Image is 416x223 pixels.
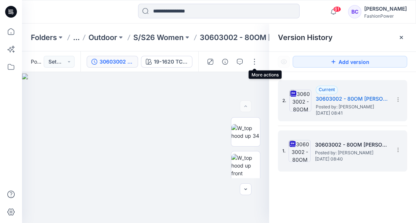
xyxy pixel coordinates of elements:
img: W_top hood up 34 [231,124,260,140]
img: 30603002 - 80OM Noelle [289,140,311,162]
div: [PERSON_NAME] [364,4,407,13]
div: 19-1620 TCX Huckleberry + 16-1712 TCX Polignac [154,58,188,66]
span: Posted by: Guerline Kamp [315,149,388,157]
button: ... [73,32,80,43]
span: 2. [282,97,286,104]
span: Version History [278,33,333,42]
span: [DATE] 08:41 [316,111,389,116]
img: 30603002 - 80OM Noelle [289,90,311,112]
span: Posted by: Guerline Kamp [316,103,389,111]
span: Posted [DATE] 08:41 by [31,58,44,65]
img: W_top hood up front [231,154,260,177]
span: 1. [282,148,286,154]
div: 30603002 - 80OM Noelle [100,58,133,66]
button: Show Hidden Versions [278,56,290,68]
a: Outdoor [88,32,117,43]
button: Details [219,56,231,68]
a: S/S26 Women [133,32,184,43]
h5: 30603002 - 80OM Noelle [316,94,389,103]
div: BC [348,5,361,18]
span: Current [319,87,335,92]
a: Folders [31,32,57,43]
button: Add version [293,56,407,68]
span: [DATE] 08:40 [315,157,388,162]
button: 19-1620 TCX Huckleberry + 16-1712 TCX Polignac [141,56,192,68]
h5: 30603002 - 80OM Noelle [315,140,388,149]
button: 30603002 - 80OM [PERSON_NAME] [87,56,138,68]
p: 30603002 - 80OM [PERSON_NAME] [200,32,305,43]
button: Close [398,35,404,40]
span: 61 [333,6,341,12]
div: FashionPower [364,13,407,19]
